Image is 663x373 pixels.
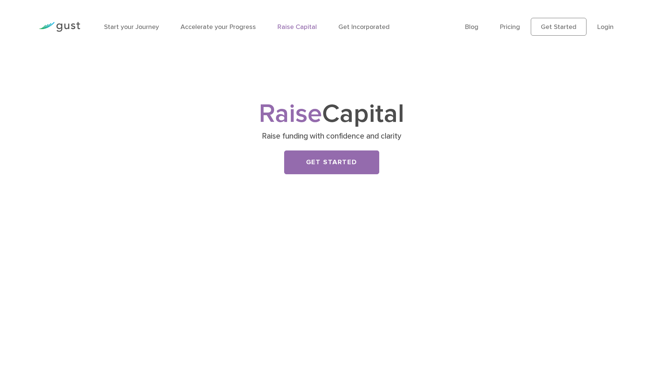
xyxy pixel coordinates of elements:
[500,23,520,31] a: Pricing
[104,23,159,31] a: Start your Journey
[181,23,256,31] a: Accelerate your Progress
[259,98,322,129] span: Raise
[465,23,478,31] a: Blog
[531,18,586,36] a: Get Started
[188,131,475,142] p: Raise funding with confidence and clarity
[185,102,478,126] h1: Capital
[39,22,80,32] img: Gust Logo
[277,23,317,31] a: Raise Capital
[338,23,390,31] a: Get Incorporated
[597,23,614,31] a: Login
[284,150,379,174] a: Get Started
